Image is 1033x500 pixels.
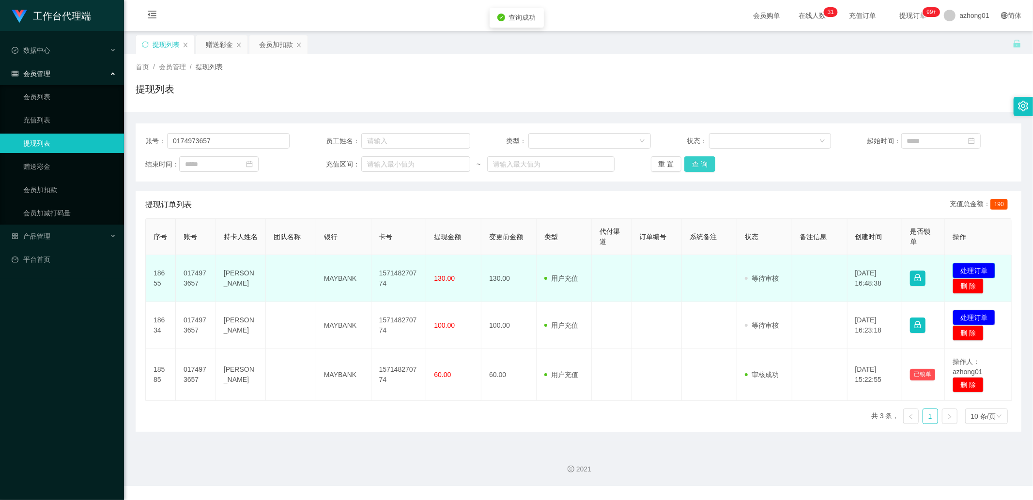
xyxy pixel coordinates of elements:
sup: 31 [824,7,838,17]
button: 重 置 [651,156,682,172]
span: 结束时间： [145,159,179,169]
span: 产品管理 [12,232,50,240]
i: 图标: calendar [968,137,975,144]
span: / [190,63,192,71]
button: 查 询 [684,156,715,172]
td: 18655 [146,255,176,302]
span: 等待审核 [745,321,779,329]
span: 备注信息 [800,233,827,241]
i: 图标: right [947,414,953,420]
span: 持卡人姓名 [224,233,258,241]
a: 会员加减打码量 [23,203,116,223]
span: 状态： [687,136,709,146]
span: 充值订单 [844,12,881,19]
li: 下一页 [942,409,957,424]
i: 图标: left [908,414,914,420]
td: [PERSON_NAME] [216,302,266,349]
span: 银行 [324,233,338,241]
i: 图标: calendar [246,161,253,167]
div: 充值总金额： [950,199,1012,211]
span: 数据中心 [12,46,50,54]
td: 18634 [146,302,176,349]
span: 用户充值 [544,371,578,379]
td: 157148270774 [371,302,427,349]
td: 60.00 [481,349,537,401]
i: 图标: setting [1018,101,1029,111]
div: 赠送彩金 [206,35,233,54]
span: 等待审核 [745,274,779,282]
input: 请输入最小值为 [361,156,470,172]
i: 图标: global [1001,12,1008,19]
span: 序号 [154,233,167,241]
td: 157148270774 [371,255,427,302]
td: 0174973657 [176,302,216,349]
span: 用户充值 [544,274,578,282]
span: 代付渠道 [600,227,620,245]
td: MAYBANK [316,302,371,349]
span: 账号： [145,136,167,146]
h1: 工作台代理端 [33,0,91,31]
a: 会员加扣款 [23,180,116,199]
span: 190 [990,199,1008,210]
button: 处理订单 [953,310,995,325]
span: 账号 [184,233,197,241]
input: 请输入 [361,133,470,149]
div: 提现列表 [153,35,180,54]
i: 图标: close [183,42,188,48]
span: 系统备注 [690,233,717,241]
td: MAYBANK [316,349,371,401]
h1: 提现列表 [136,82,174,96]
span: 类型： [506,136,528,146]
span: 订单编号 [640,233,667,241]
button: 处理订单 [953,263,995,278]
i: 图标: down [819,138,825,145]
button: 图标: lock [910,271,925,286]
span: 60.00 [434,371,451,379]
td: 18585 [146,349,176,401]
span: 首页 [136,63,149,71]
p: 1 [831,7,834,17]
span: 类型 [544,233,558,241]
li: 上一页 [903,409,919,424]
td: 130.00 [481,255,537,302]
div: 会员加扣款 [259,35,293,54]
i: 图标: close [236,42,242,48]
td: 100.00 [481,302,537,349]
div: 10 条/页 [971,409,996,424]
td: 0174973657 [176,255,216,302]
span: 操作人：azhong01 [953,358,983,376]
span: 是否锁单 [910,227,930,245]
i: 图标: check-circle-o [12,47,18,54]
td: [DATE] 16:23:18 [848,302,903,349]
td: [PERSON_NAME] [216,255,266,302]
i: 图标: down [639,138,645,145]
a: 图标: dashboard平台首页 [12,250,116,269]
li: 1 [923,409,938,424]
p: 3 [828,7,831,17]
span: 团队名称 [274,233,301,241]
span: 审核成功 [745,371,779,379]
td: [DATE] 15:22:55 [848,349,903,401]
i: 图标: close [296,42,302,48]
a: 工作台代理端 [12,12,91,19]
span: 卡号 [379,233,393,241]
span: 130.00 [434,274,455,282]
a: 提现列表 [23,134,116,153]
span: 状态 [745,233,758,241]
span: / [153,63,155,71]
button: 图标: lock [910,318,925,333]
input: 请输入 [167,133,290,149]
li: 共 3 条， [871,409,899,424]
sup: 1015 [923,7,940,17]
a: 1 [923,409,938,424]
span: 提现订单列表 [145,199,192,211]
span: 会员管理 [159,63,186,71]
button: 删 除 [953,377,984,393]
td: 157148270774 [371,349,427,401]
td: [PERSON_NAME] [216,349,266,401]
span: 用户充值 [544,321,578,329]
button: 已锁单 [910,369,935,380]
span: 员工姓名： [326,136,361,146]
td: MAYBANK [316,255,371,302]
span: 创建时间 [855,233,882,241]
